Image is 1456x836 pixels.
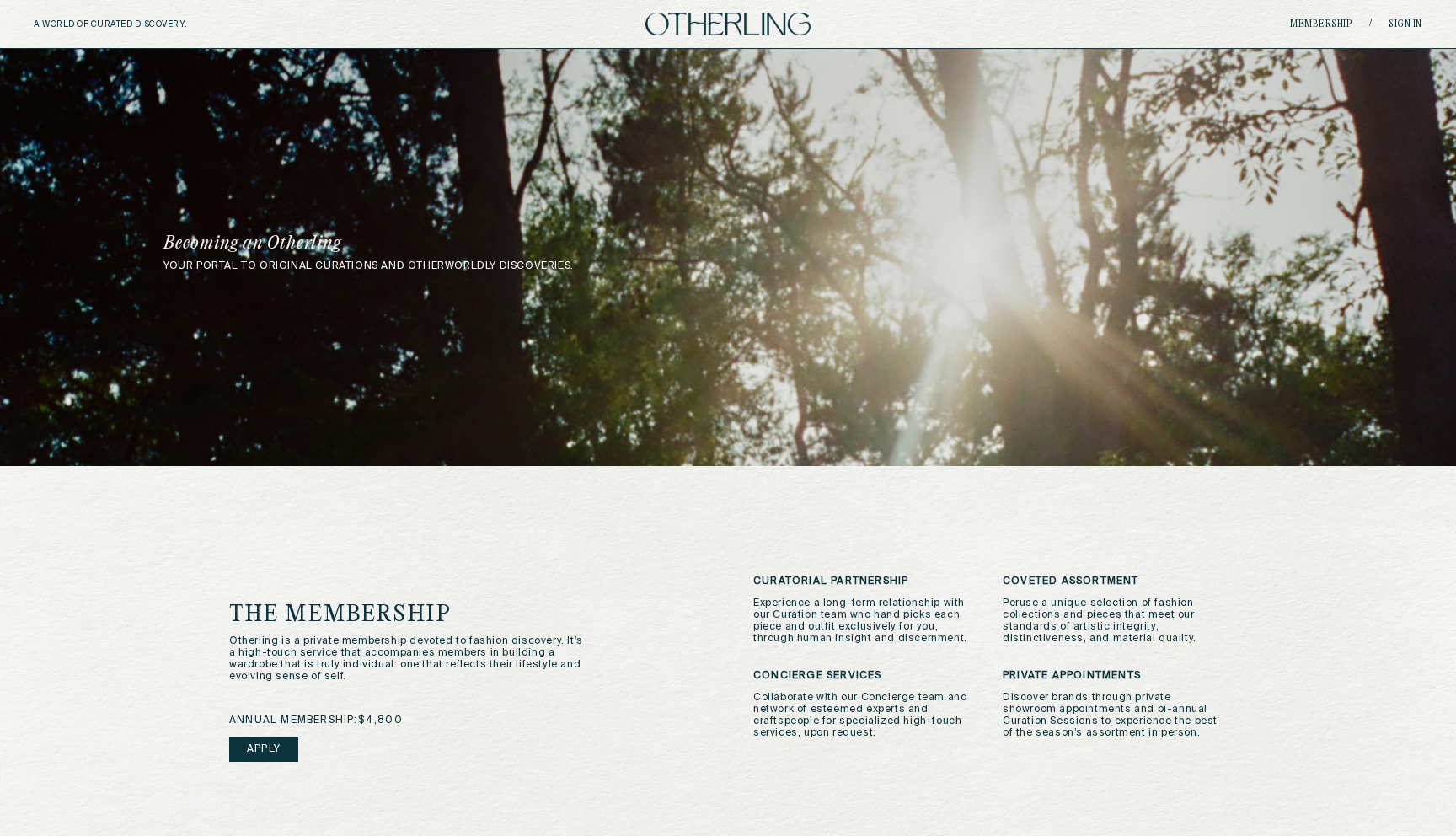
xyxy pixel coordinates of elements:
[1003,692,1227,739] p: Discover brands through private showroom appointments and bi-annual Curation Sessions to experien...
[645,13,811,35] img: logo
[229,715,403,726] span: annual membership: $4,800
[163,260,1293,272] p: your portal to original curations and otherworldly discoveries.
[1003,598,1227,645] p: Peruse a unique selection of fashion collections and pieces that meet our standards of artistic i...
[34,19,260,29] h5: A WORLD OF CURATED DISCOVERY.
[163,235,841,252] h1: Becoming an Otherling
[1290,19,1352,29] a: Membership
[753,598,977,645] p: Experience a long-term relationship with our Curation team who hand picks each piece and outfit e...
[1003,576,1227,587] h3: Coveted Assortment
[1389,19,1422,29] a: Sign in
[1003,670,1227,682] h3: Private Appointments
[1369,18,1372,30] span: /
[229,603,648,627] h1: The Membership
[753,576,977,587] h3: Curatorial Partnership
[229,635,584,683] p: Otherling is a private membership devoted to fashion discovery. It’s a high-touch service that ac...
[753,692,977,739] p: Collaborate with our Concierge team and network of esteemed experts and craftspeople for speciali...
[753,670,977,682] h3: Concierge Services
[229,737,298,762] a: Apply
